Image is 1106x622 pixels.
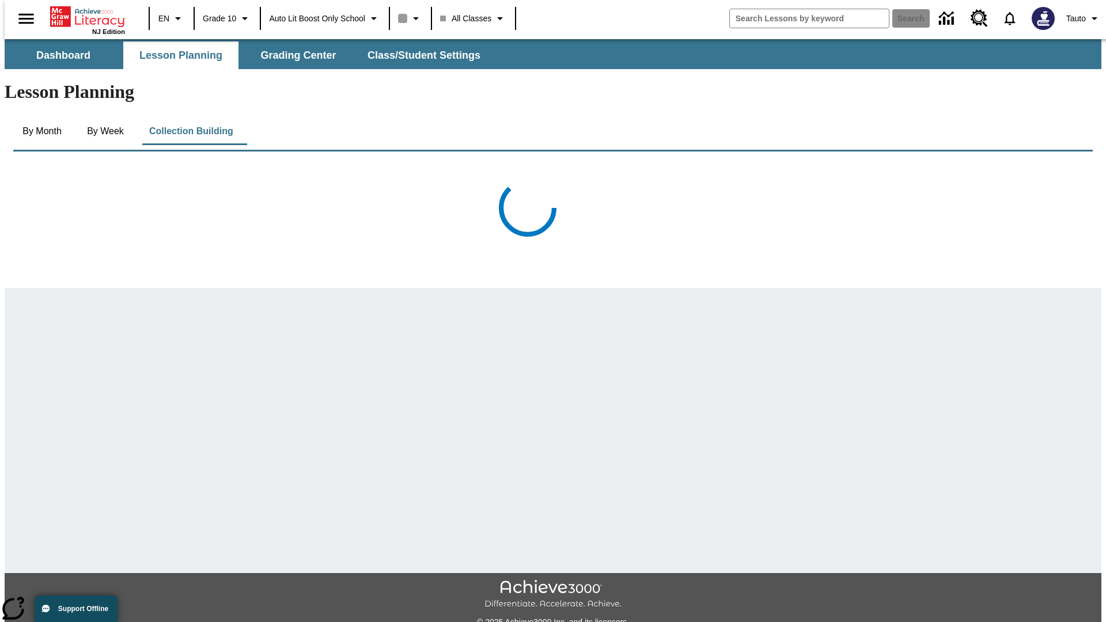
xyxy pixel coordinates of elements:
[6,41,121,69] button: Dashboard
[203,13,236,25] span: Grade 10
[123,41,238,69] button: Lesson Planning
[368,49,480,62] span: Class/Student Settings
[1062,8,1106,29] button: Profile/Settings
[5,81,1101,103] h1: Lesson Planning
[139,49,222,62] span: Lesson Planning
[1032,7,1055,30] img: Avatar
[440,13,491,25] span: All Classes
[58,605,108,613] span: Support Offline
[158,13,169,25] span: EN
[36,49,90,62] span: Dashboard
[50,4,125,35] div: Home
[153,8,190,29] button: Language: EN, Select a language
[5,39,1101,69] div: SubNavbar
[9,2,43,36] button: Open side menu
[92,28,125,35] span: NJ Edition
[13,117,71,145] button: By Month
[1066,13,1086,25] span: Tauto
[964,3,995,34] a: Resource Center, Will open in new tab
[730,9,889,28] input: search field
[358,41,490,69] button: Class/Student Settings
[77,117,134,145] button: By Week
[1025,3,1062,33] button: Select a new avatar
[484,580,622,609] img: Achieve3000 Differentiate Accelerate Achieve
[198,8,256,29] button: Grade: Grade 10, Select a grade
[269,13,365,25] span: Auto Lit Boost only School
[435,8,512,29] button: Class: All Classes, Select your class
[932,3,964,35] a: Data Center
[995,3,1025,33] a: Notifications
[50,5,125,28] a: Home
[264,8,385,29] button: School: Auto Lit Boost only School, Select your school
[241,41,356,69] button: Grading Center
[5,41,491,69] div: SubNavbar
[35,596,118,622] button: Support Offline
[140,117,243,145] button: Collection Building
[260,49,336,62] span: Grading Center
